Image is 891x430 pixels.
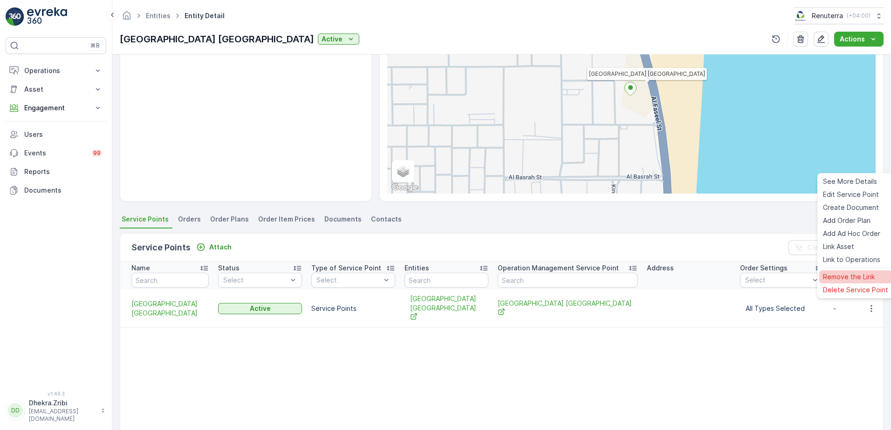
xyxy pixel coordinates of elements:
p: Address [647,263,674,273]
span: Remove the Link [823,272,875,282]
p: Renuterra [812,11,843,20]
p: Actions [840,34,865,44]
a: Sheikh Khalifa Hospital Fujairah [498,299,637,318]
button: Actions [834,32,884,47]
p: Entities [404,263,429,273]
td: Service Points [307,289,400,328]
span: [GEOGRAPHIC_DATA] [GEOGRAPHIC_DATA] [498,299,637,318]
a: Events99 [6,144,106,162]
img: logo [6,7,24,26]
p: Name [131,263,150,273]
span: Order Item Prices [258,215,315,224]
span: Add Ad Hoc Order [823,229,880,238]
p: Select [745,275,809,285]
span: Contacts [371,215,402,224]
img: Google [390,181,420,194]
p: Type of Service Point [311,263,381,273]
p: All Types Selected [746,304,818,313]
a: Homepage [122,14,132,22]
p: [EMAIL_ADDRESS][DOMAIN_NAME] [29,408,96,423]
p: Events [24,148,86,158]
button: Engagement [6,99,106,117]
p: ⌘B [90,42,100,49]
button: Renuterra(+04:00) [794,7,884,24]
img: Screenshot_2024-07-26_at_13.33.01.png [794,11,808,21]
input: Search [131,273,209,288]
a: Reports [6,162,106,181]
p: Operations [24,66,88,75]
span: Link to Operations [823,255,880,264]
p: 99 [93,149,101,157]
button: DDDhekra.Zribi[EMAIL_ADDRESS][DOMAIN_NAME] [6,398,106,423]
span: Order Plans [210,215,249,224]
div: DD [8,403,23,418]
span: [GEOGRAPHIC_DATA] [GEOGRAPHIC_DATA] [131,299,209,318]
button: Active [218,303,302,314]
p: Dhekra.Zribi [29,398,96,408]
span: Link Asset [823,242,854,251]
p: Active [250,304,271,313]
p: Select [316,275,381,285]
p: ( +04:00 ) [847,12,870,20]
button: Asset [6,80,106,99]
a: Documents [6,181,106,200]
span: Service Points [122,215,169,224]
input: Search [404,273,488,288]
span: Add Order Plan [823,216,870,225]
a: Entities [146,12,171,20]
p: Status [218,263,240,273]
span: Entity Detail [183,11,226,20]
input: Search [498,273,637,288]
p: Active [322,34,343,44]
p: Asset [24,85,88,94]
p: Reports [24,167,103,176]
img: logo_light-DOdMpM7g.png [27,7,67,26]
a: Layers [393,161,413,181]
p: Order Settings [740,263,788,273]
p: Documents [24,186,103,195]
button: Active [318,34,359,45]
p: Users [24,130,103,139]
a: Sheikh Khalifa Hospital Fujairah [410,294,483,322]
span: Create Document [823,203,879,212]
span: Orders [178,215,201,224]
span: v 1.49.3 [6,391,106,396]
p: Service Points [131,241,191,254]
p: [GEOGRAPHIC_DATA] [GEOGRAPHIC_DATA] [120,32,314,46]
span: See More Details [823,177,877,186]
p: Engagement [24,103,88,113]
a: Sheikh Khalifa Hospital Fujairah [131,299,209,318]
a: Users [6,125,106,144]
span: Edit Service Point [823,190,879,199]
p: Clear Filters [807,243,848,252]
span: [GEOGRAPHIC_DATA] [GEOGRAPHIC_DATA] [410,294,483,322]
p: Select [223,275,288,285]
p: Attach [209,242,232,252]
span: Delete Service Point [823,285,888,295]
p: Operation Management Service Point [498,263,619,273]
a: Open this area in Google Maps (opens a new window) [390,181,420,194]
button: Clear Filters [788,240,853,255]
button: Operations [6,61,106,80]
span: Documents [324,215,362,224]
button: Attach [192,242,235,253]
